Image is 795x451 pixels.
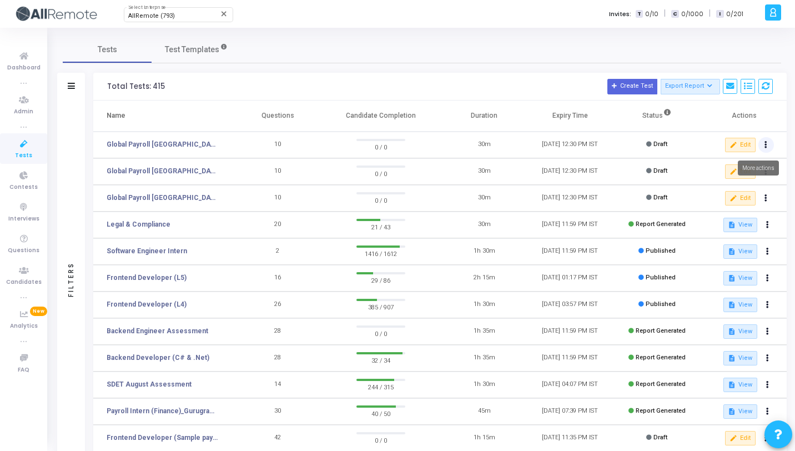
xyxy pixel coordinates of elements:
td: 1h 30m [441,372,527,398]
td: 10 [235,185,321,212]
span: Candidates [6,278,42,287]
span: 21 / 43 [356,221,406,232]
a: Frontend Developer (L4) [107,299,187,309]
span: 0 / 0 [356,434,406,445]
th: Duration [441,101,527,132]
td: [DATE] 12:30 PM IST [527,158,613,185]
button: Create Test [607,79,657,94]
a: Frontend Developer (L5) [107,273,187,283]
td: 16 [235,265,321,292]
span: 385 / 907 [356,301,406,312]
button: View [723,218,757,232]
a: Global Payroll [GEOGRAPHIC_DATA] [107,166,218,176]
div: Filters [66,218,76,340]
td: 45m [441,398,527,425]
span: Published [646,274,676,281]
th: Name [93,101,235,132]
mat-icon: description [728,354,736,362]
span: Draft [653,167,667,174]
td: [DATE] 12:30 PM IST [527,132,613,158]
mat-icon: edit [729,434,737,442]
span: Draft [653,141,667,148]
button: Edit [725,164,756,179]
span: Questions [8,246,39,255]
td: [DATE] 04:07 PM IST [527,372,613,398]
span: Test Templates [165,44,219,56]
mat-icon: edit [729,194,737,202]
span: I [716,10,723,18]
span: | [709,8,711,19]
span: AllRemote (793) [128,12,175,19]
td: 14 [235,372,321,398]
span: 0 / 0 [356,168,406,179]
td: 1h 30m [441,292,527,318]
td: [DATE] 11:59 PM IST [527,238,613,265]
span: 40 / 50 [356,408,406,419]
span: Published [646,247,676,254]
a: Global Payroll [GEOGRAPHIC_DATA] [107,193,218,203]
span: 0/1000 [681,9,703,19]
label: Invites: [609,9,631,19]
span: | [664,8,666,19]
a: Backend Engineer Assessment [107,326,208,336]
td: [DATE] 07:39 PM IST [527,398,613,425]
span: 0/10 [645,9,658,19]
mat-icon: description [728,328,736,335]
td: 1h 35m [441,318,527,345]
td: 1h 30m [441,238,527,265]
a: Legal & Compliance [107,219,170,229]
td: 1h 35m [441,345,527,372]
button: Edit [725,138,756,152]
button: Export Report [661,79,720,94]
button: Edit [725,431,756,445]
a: SDET August Assessment [107,379,192,389]
td: 10 [235,132,321,158]
td: 2 [235,238,321,265]
span: Admin [14,107,33,117]
td: [DATE] 11:59 PM IST [527,345,613,372]
span: Draft [653,434,667,441]
mat-icon: description [728,301,736,309]
span: Report Generated [636,354,686,361]
button: View [723,271,757,285]
mat-icon: edit [729,141,737,149]
td: 26 [235,292,321,318]
span: 0/201 [726,9,743,19]
img: logo [14,3,97,25]
span: 244 / 315 [356,381,406,392]
th: Actions [701,101,787,132]
span: Tests [98,44,117,56]
mat-icon: description [728,408,736,415]
button: View [723,244,757,259]
span: Tests [15,151,32,161]
button: View [723,298,757,312]
td: 28 [235,345,321,372]
span: Interviews [8,214,39,224]
td: [DATE] 03:57 PM IST [527,292,613,318]
span: FAQ [18,365,29,375]
span: 32 / 34 [356,354,406,365]
span: Report Generated [636,221,686,228]
span: Published [646,300,676,308]
button: Edit [725,191,756,206]
a: Backend Developer (C# & .Net) [107,353,209,363]
div: Total Tests: 415 [107,82,165,91]
span: C [671,10,678,18]
button: View [723,351,757,365]
button: View [723,324,757,339]
span: 0 / 0 [356,141,406,152]
span: Draft [653,194,667,201]
td: 30m [441,158,527,185]
button: View [723,404,757,419]
div: More actions [738,161,779,176]
mat-icon: description [728,274,736,282]
th: Candidate Completion [320,101,441,132]
td: 30 [235,398,321,425]
td: [DATE] 11:59 PM IST [527,318,613,345]
span: 29 / 86 [356,274,406,285]
td: 30m [441,132,527,158]
a: Frontend Developer (Sample payo) [107,433,218,443]
td: [DATE] 01:17 PM IST [527,265,613,292]
mat-icon: Clear [220,9,229,18]
th: Questions [235,101,321,132]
